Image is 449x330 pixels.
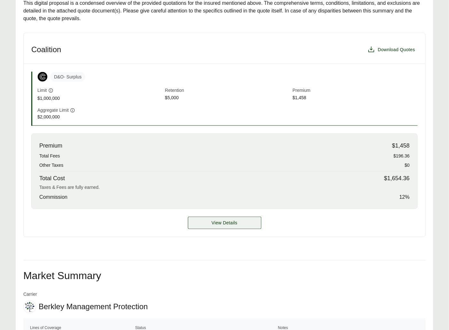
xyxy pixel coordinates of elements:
[399,193,410,201] span: 12 %
[38,72,47,82] img: Coalition
[165,87,290,94] span: Retention
[212,220,237,226] span: View Details
[37,87,47,94] span: Limit
[378,46,415,53] span: Download Quotes
[384,174,410,183] span: $1,654.36
[50,72,85,82] span: D&O - Surplus
[39,184,410,191] div: Taxes & Fees are fully earned.
[39,162,63,169] span: Other Taxes
[39,302,148,312] span: Berkley Management Protection
[39,193,67,201] span: Commission
[37,107,69,114] span: Aggregate Limit
[365,43,418,56] button: Download Quotes
[293,87,418,94] span: Premium
[188,217,261,229] button: View Details
[405,162,410,169] span: $0
[393,153,410,159] span: $196.36
[293,94,418,102] span: $1,458
[188,217,261,229] a: Coalition details
[23,271,426,281] h2: Market Summary
[23,291,148,298] span: Carrier
[37,95,162,102] span: $1,000,000
[165,94,290,102] span: $5,000
[31,45,61,54] h3: Coalition
[37,114,162,120] span: $2,000,000
[392,141,410,150] span: $1,458
[39,174,65,183] span: Total Cost
[39,153,60,159] span: Total Fees
[39,141,62,150] span: Premium
[24,301,36,313] img: Berkley Management Protection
